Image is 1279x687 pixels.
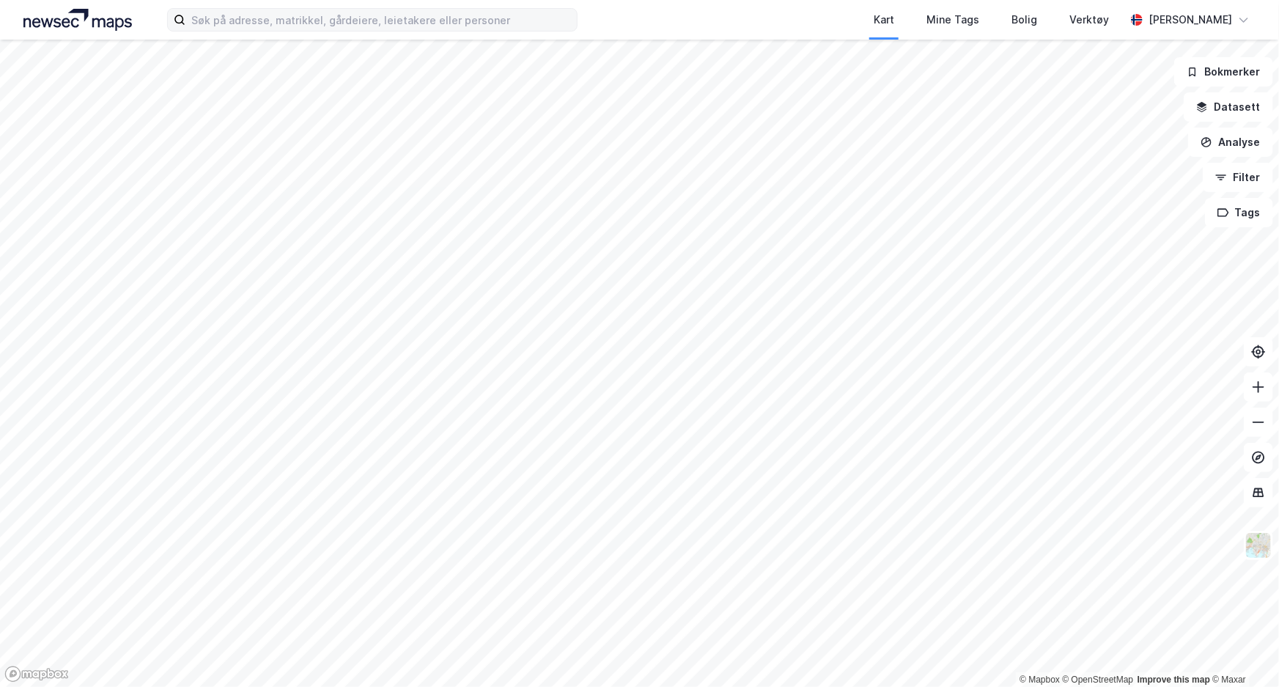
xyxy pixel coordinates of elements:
a: OpenStreetMap [1063,675,1134,685]
a: Mapbox homepage [4,666,69,683]
a: Mapbox [1020,675,1060,685]
input: Søk på adresse, matrikkel, gårdeiere, leietakere eller personer [185,9,577,31]
div: Mine Tags [926,11,979,29]
div: Kontrollprogram for chat [1206,617,1279,687]
div: Bolig [1011,11,1037,29]
button: Filter [1203,163,1273,192]
button: Analyse [1188,128,1273,157]
div: Kart [874,11,894,29]
div: [PERSON_NAME] [1149,11,1232,29]
img: Z [1245,532,1272,559]
iframe: Chat Widget [1206,617,1279,687]
img: logo.a4113a55bc3d86da70a041830d287a7e.svg [23,9,132,31]
button: Datasett [1184,92,1273,122]
a: Improve this map [1138,675,1210,685]
button: Tags [1205,198,1273,227]
div: Verktøy [1069,11,1109,29]
button: Bokmerker [1174,57,1273,87]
